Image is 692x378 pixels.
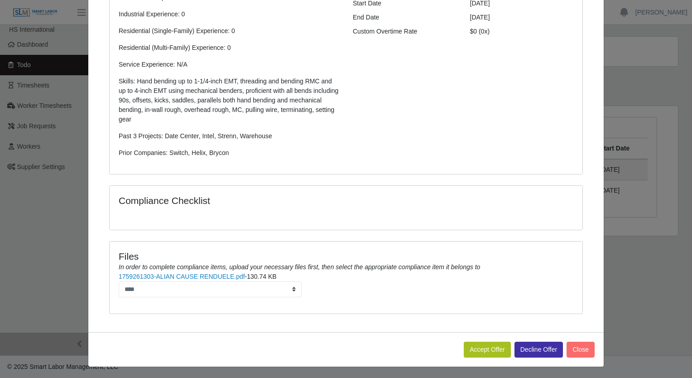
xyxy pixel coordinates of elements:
p: Skills: Hand bending up to 1-1/4-inch EMT, threading and bending RMC and up to 4-inch EMT using m... [119,77,339,124]
span: $0 (0x) [470,28,490,35]
p: Service Experience: N/A [119,60,339,69]
h4: Files [119,251,573,262]
li: - [119,272,573,297]
p: Past 3 Projects: Date Center, Intel, Strenn, Warehouse [119,131,339,141]
button: Accept Offer [464,342,511,358]
p: Residential (Single-Family) Experience: 0 [119,26,339,36]
h4: Compliance Checklist [119,195,417,206]
button: Decline Offer [514,342,563,358]
a: 1759261303-ALIAN CAUSE RENDUELE.pdf [119,273,245,280]
p: Prior Companies: Switch, Helix, Brycon [119,148,339,158]
i: In order to complete compliance items, upload your necessary files first, then select the appropr... [119,263,480,271]
div: Custom Overtime Rate [346,27,463,36]
span: 130.74 KB [247,273,276,280]
p: Residential (Multi-Family) Experience: 0 [119,43,339,53]
button: Close [567,342,595,358]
